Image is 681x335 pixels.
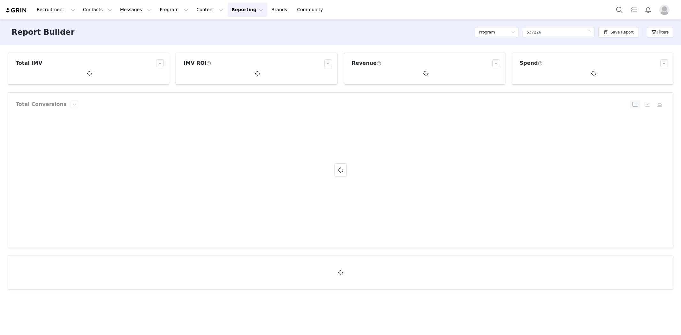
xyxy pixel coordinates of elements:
[659,5,670,15] img: placeholder-profile.jpg
[16,59,42,67] h3: Total IMV
[293,3,330,17] a: Community
[352,59,382,67] h3: Revenue
[184,59,211,67] h3: IMV ROI
[655,5,676,15] button: Profile
[11,26,74,38] h3: Report Builder
[612,3,626,17] button: Search
[8,256,673,289] article: Program
[268,3,293,17] a: Brands
[193,3,227,17] button: Content
[5,7,27,13] img: grin logo
[511,30,515,35] i: icon: down
[520,59,543,67] h3: Spend
[33,3,79,17] button: Recruitment
[228,3,267,17] button: Reporting
[116,3,155,17] button: Messages
[598,27,639,37] button: Save Report
[641,3,655,17] button: Notifications
[156,3,192,17] button: Program
[647,27,673,37] button: Filters
[79,3,116,17] button: Contacts
[526,27,541,37] div: 537226
[627,3,641,17] a: Tasks
[587,30,591,35] i: icon: loading
[479,27,495,37] h5: Program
